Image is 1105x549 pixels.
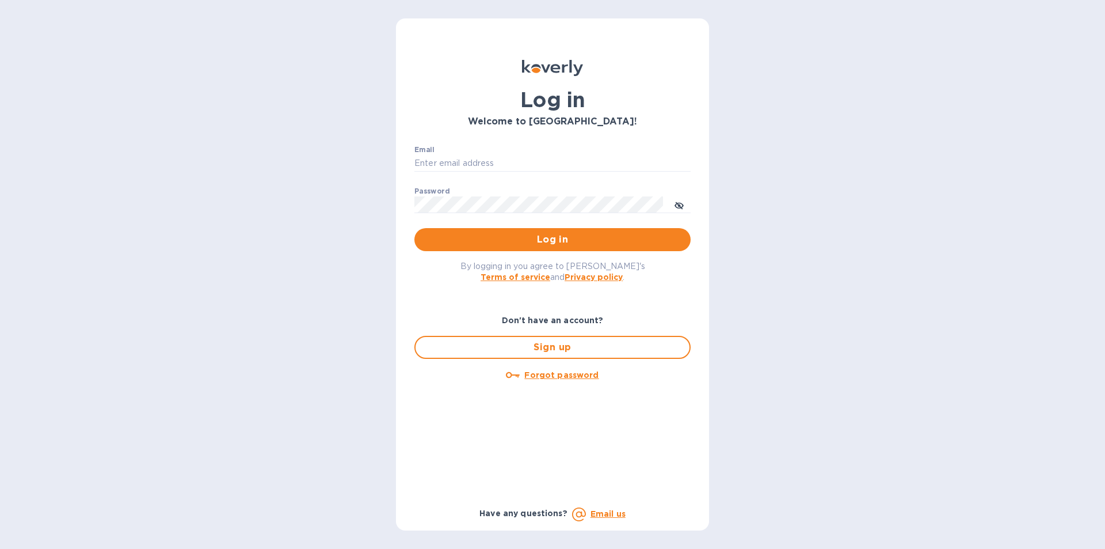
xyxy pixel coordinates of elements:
[565,272,623,282] a: Privacy policy
[460,262,645,282] span: By logging in you agree to [PERSON_NAME]'s and .
[424,233,681,247] span: Log in
[414,88,691,112] h1: Log in
[425,340,680,354] span: Sign up
[414,188,449,195] label: Password
[414,146,435,153] label: Email
[590,509,626,518] a: Email us
[479,509,567,518] b: Have any questions?
[414,228,691,251] button: Log in
[481,272,550,282] a: Terms of service
[522,60,583,76] img: Koverly
[414,155,691,172] input: Enter email address
[414,116,691,127] h3: Welcome to [GEOGRAPHIC_DATA]!
[524,370,599,380] u: Forgot password
[414,336,691,359] button: Sign up
[668,193,691,216] button: toggle password visibility
[502,316,604,325] b: Don't have an account?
